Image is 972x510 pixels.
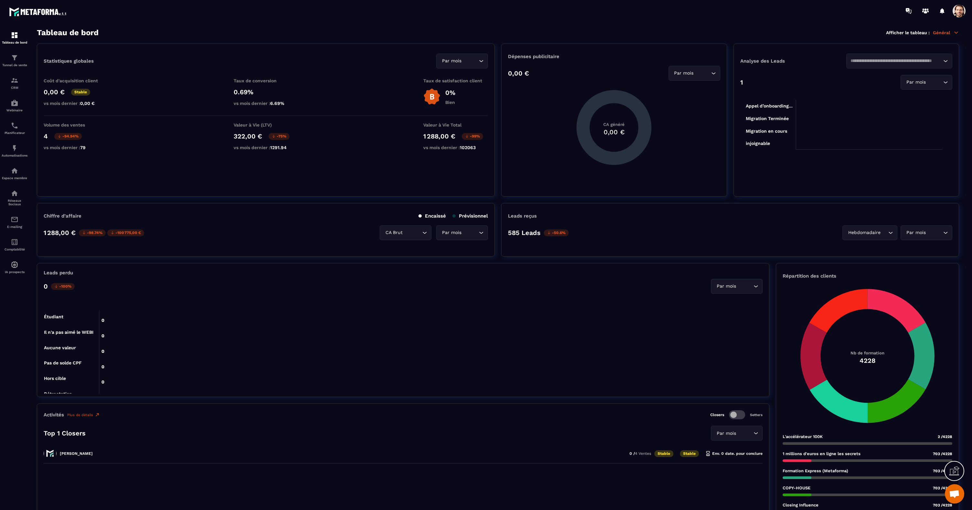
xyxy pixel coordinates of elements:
p: Env. 0 date. pour conclure [705,451,763,456]
tspan: Migration Terminée [746,116,789,121]
span: 102063 [460,145,476,150]
p: Activités [44,412,64,418]
div: Search for option [901,225,952,240]
p: -50.6% [544,229,569,236]
span: Par mois [905,229,927,236]
span: 1291.94 [270,145,287,150]
input: Search for option [850,57,942,65]
p: Automatisations [2,154,27,157]
span: Par mois [440,57,463,65]
span: Par mois [715,283,737,290]
div: Search for option [901,75,952,90]
p: Prévisionnel [452,213,488,219]
div: Search for option [436,54,488,68]
p: Top 1 Closers [44,429,86,437]
p: [PERSON_NAME] [60,451,93,456]
img: formation [11,31,18,39]
p: Closing Influence [783,503,819,507]
p: Tableau de bord [2,41,27,44]
p: Stable [71,89,90,96]
input: Search for option [927,79,942,86]
p: -98.74% [79,229,106,236]
p: COPY-HOUSE [783,485,810,490]
p: Formation Express (Metaforma) [783,468,848,473]
p: Encaissé [418,213,446,219]
img: narrow-up-right-o.6b7c60e2.svg [95,412,100,417]
p: Espace membre [2,176,27,180]
span: CA Brut [384,229,404,236]
span: 703 /4228 [933,452,952,456]
p: 1 288,00 € [44,229,76,237]
tspan: Pas de solde CPF [44,360,82,365]
p: Comptabilité [2,248,27,251]
img: scheduler [11,122,18,129]
img: email [11,216,18,223]
input: Search for option [463,57,477,65]
input: Search for option [695,70,710,77]
p: Taux de satisfaction client [423,78,488,83]
span: 703 /4228 [933,469,952,473]
span: 2 /4228 [938,434,952,439]
p: Closers [710,413,724,417]
p: vs mois dernier : [44,145,108,150]
span: 0,00 € [80,101,95,106]
span: Par mois [673,70,695,77]
p: vs mois dernier : [423,145,488,150]
img: automations [11,144,18,152]
p: Répartition des clients [783,273,952,279]
p: L'accélérateur 100K [783,434,823,439]
img: accountant [11,238,18,246]
div: Search for option [436,225,488,240]
p: Planificateur [2,131,27,135]
p: E-mailing [2,225,27,229]
p: Chiffre d’affaire [44,213,81,219]
p: vs mois dernier : [234,145,298,150]
div: Search for option [842,225,897,240]
a: automationsautomationsAutomatisations [2,139,27,162]
a: automationsautomationsWebinaire [2,94,27,117]
a: formationformationCRM [2,72,27,94]
p: Coût d'acquisition client [44,78,108,83]
tspan: injoignable [746,141,770,146]
div: Search for option [846,54,952,68]
p: Stable [654,450,673,457]
img: social-network [11,189,18,197]
p: Leads reçus [508,213,537,219]
img: formation [11,76,18,84]
p: vs mois dernier : [234,101,298,106]
tspan: Migration en cours [746,128,787,134]
p: 0% [445,89,455,97]
span: 79 [80,145,86,150]
p: 0 / [629,451,651,456]
a: schedulerschedulerPlanificateur [2,117,27,139]
p: Général [933,30,959,36]
tspan: Rétractation [44,391,72,396]
a: social-networksocial-networkRéseaux Sociaux [2,185,27,211]
p: Afficher le tableau : [886,30,930,35]
p: Taux de conversion [234,78,298,83]
p: Bien [445,100,455,105]
p: -75% [269,133,290,140]
span: 703 /4228 [933,486,952,490]
tspan: Étudiant [44,314,63,319]
span: Par mois [715,430,737,437]
tspan: Il n'a pas aimé le WEBI [44,330,93,335]
span: 4 Ventes [635,451,651,456]
span: 703 /4228 [933,503,952,507]
div: Search for option [711,426,763,441]
p: 322,00 € [234,132,262,140]
img: hourglass.f4cb2624.svg [705,451,711,456]
p: -100 775,00 € [107,229,144,236]
p: CRM [2,86,27,89]
p: Statistiques globales [44,58,94,64]
p: 1 millions d'euros en ligne les secrets [783,451,861,456]
a: formationformationTunnel de vente [2,49,27,72]
input: Search for option [463,229,477,236]
p: -94.94% [54,133,82,140]
div: Search for option [711,279,763,294]
input: Search for option [404,229,421,236]
span: 6.69% [270,101,284,106]
img: automations [11,167,18,175]
img: automations [11,261,18,269]
p: Valeur à Vie Total [423,122,488,127]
